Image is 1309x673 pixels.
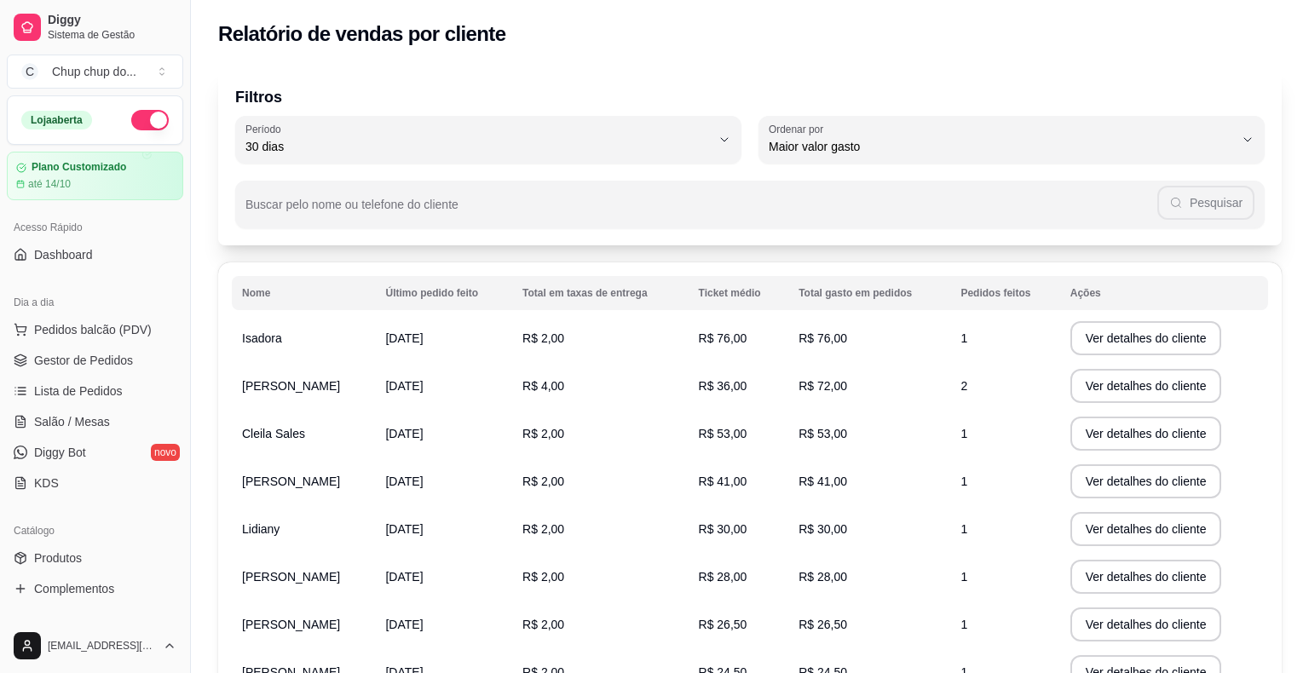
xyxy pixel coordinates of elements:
span: R$ 53,00 [699,427,747,440]
span: R$ 2,00 [522,331,564,345]
span: R$ 36,00 [699,379,747,393]
article: até 14/10 [28,177,71,191]
button: Ver detalhes do cliente [1070,607,1222,641]
span: 1 [960,618,967,631]
span: Lista de Pedidos [34,383,123,400]
span: R$ 26,50 [699,618,747,631]
span: Produtos [34,549,82,567]
a: KDS [7,469,183,497]
span: R$ 76,00 [699,331,747,345]
span: [PERSON_NAME] [242,570,340,584]
span: Complementos [34,580,114,597]
span: R$ 30,00 [699,522,747,536]
span: [DATE] [385,522,423,536]
span: [PERSON_NAME] [242,618,340,631]
a: Produtos [7,544,183,572]
div: Chup chup do ... [52,63,136,80]
span: 1 [960,522,967,536]
a: Dashboard [7,241,183,268]
button: Pedidos balcão (PDV) [7,316,183,343]
p: Filtros [235,85,1265,109]
th: Total gasto em pedidos [788,276,950,310]
th: Pedidos feitos [950,276,1059,310]
button: [EMAIL_ADDRESS][DOMAIN_NAME] [7,625,183,666]
span: Cleila Sales [242,427,305,440]
button: Ver detalhes do cliente [1070,464,1222,498]
span: Pedidos balcão (PDV) [34,321,152,338]
th: Ticket médio [689,276,789,310]
span: [DATE] [385,427,423,440]
span: R$ 4,00 [522,379,564,393]
div: Dia a dia [7,289,183,316]
a: Salão / Mesas [7,408,183,435]
span: Isadora [242,331,282,345]
span: Gestor de Pedidos [34,352,133,369]
span: [PERSON_NAME] [242,475,340,488]
span: [DATE] [385,618,423,631]
span: [DATE] [385,379,423,393]
th: Ações [1060,276,1268,310]
a: Lista de Pedidos [7,377,183,405]
span: 30 dias [245,138,711,155]
button: Ver detalhes do cliente [1070,321,1222,355]
span: R$ 30,00 [799,522,847,536]
span: [EMAIL_ADDRESS][DOMAIN_NAME] [48,639,156,653]
span: C [21,63,38,80]
a: Complementos [7,575,183,602]
span: R$ 2,00 [522,522,564,536]
button: Ver detalhes do cliente [1070,512,1222,546]
span: R$ 28,00 [699,570,747,584]
span: R$ 41,00 [699,475,747,488]
span: KDS [34,475,59,492]
span: 1 [960,427,967,440]
span: R$ 26,50 [799,618,847,631]
span: R$ 76,00 [799,331,847,345]
span: Sistema de Gestão [48,28,176,42]
span: [DATE] [385,570,423,584]
a: Plano Customizadoaté 14/10 [7,152,183,200]
span: R$ 28,00 [799,570,847,584]
a: Diggy Botnovo [7,439,183,466]
span: R$ 2,00 [522,570,564,584]
span: R$ 2,00 [522,618,564,631]
button: Ordenar porMaior valor gasto [758,116,1265,164]
span: R$ 53,00 [799,427,847,440]
span: 2 [960,379,967,393]
span: R$ 2,00 [522,475,564,488]
span: R$ 72,00 [799,379,847,393]
th: Total em taxas de entrega [512,276,688,310]
input: Buscar pelo nome ou telefone do cliente [245,203,1157,220]
span: [DATE] [385,331,423,345]
span: Maior valor gasto [769,138,1234,155]
span: R$ 2,00 [522,427,564,440]
h2: Relatório de vendas por cliente [218,20,506,48]
button: Ver detalhes do cliente [1070,369,1222,403]
div: Catálogo [7,517,183,544]
span: Salão / Mesas [34,413,110,430]
button: Ver detalhes do cliente [1070,560,1222,594]
span: Diggy [48,13,176,28]
button: Ver detalhes do cliente [1070,417,1222,451]
span: 1 [960,475,967,488]
a: Gestor de Pedidos [7,347,183,374]
label: Ordenar por [769,122,829,136]
button: Select a team [7,55,183,89]
span: [PERSON_NAME] [242,379,340,393]
label: Período [245,122,286,136]
span: [DATE] [385,475,423,488]
div: Acesso Rápido [7,214,183,241]
a: DiggySistema de Gestão [7,7,183,48]
th: Nome [232,276,375,310]
span: Dashboard [34,246,93,263]
button: Período30 dias [235,116,741,164]
span: Lidiany [242,522,280,536]
span: 1 [960,570,967,584]
th: Último pedido feito [375,276,512,310]
span: R$ 41,00 [799,475,847,488]
span: 1 [960,331,967,345]
span: Diggy Bot [34,444,86,461]
div: Loja aberta [21,111,92,129]
article: Plano Customizado [32,161,126,174]
button: Alterar Status [131,110,169,130]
